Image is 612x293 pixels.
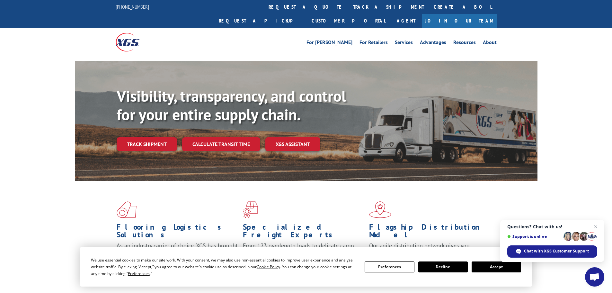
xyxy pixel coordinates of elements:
a: Request a pickup [214,14,307,28]
p: From 123 overlength loads to delicate cargo, our experienced staff knows the best way to move you... [243,242,364,270]
a: [PHONE_NUMBER] [116,4,149,10]
button: Preferences [365,261,414,272]
b: Visibility, transparency, and control for your entire supply chain. [117,86,346,124]
a: Calculate transit time [182,137,260,151]
button: Accept [472,261,521,272]
a: Open chat [585,267,604,287]
a: For [PERSON_NAME] [306,40,352,47]
a: Advantages [420,40,446,47]
img: xgs-icon-flagship-distribution-model-red [369,201,391,218]
h1: Flooring Logistics Solutions [117,223,238,242]
h1: Specialized Freight Experts [243,223,364,242]
span: Chat with XGS Customer Support [507,245,597,258]
div: We use essential cookies to make our site work. With your consent, we may also use non-essential ... [91,257,357,277]
a: XGS ASSISTANT [265,137,320,151]
a: Services [395,40,413,47]
a: Track shipment [117,137,177,151]
a: For Retailers [359,40,388,47]
span: Questions? Chat with us! [507,224,597,229]
span: Our agile distribution network gives you nationwide inventory management on demand. [369,242,487,257]
a: About [483,40,497,47]
img: xgs-icon-total-supply-chain-intelligence-red [117,201,137,218]
span: Preferences [128,271,150,276]
h1: Flagship Distribution Model [369,223,491,242]
span: Support is online [507,234,561,239]
span: Cookie Policy [257,264,280,270]
span: Chat with XGS Customer Support [524,248,589,254]
img: xgs-icon-focused-on-flooring-red [243,201,258,218]
a: Resources [453,40,476,47]
div: Cookie Consent Prompt [80,247,532,287]
button: Decline [418,261,468,272]
span: As an industry carrier of choice, XGS has brought innovation and dedication to flooring logistics... [117,242,238,265]
a: Customer Portal [307,14,390,28]
a: Join Our Team [422,14,497,28]
a: Agent [390,14,422,28]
